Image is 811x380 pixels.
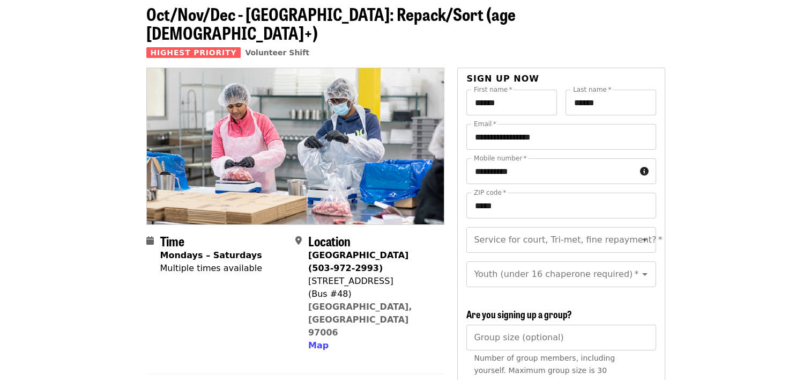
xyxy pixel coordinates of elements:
[637,232,652,247] button: Open
[474,155,526,162] label: Mobile number
[160,262,262,275] div: Multiple times available
[146,236,154,246] i: calendar icon
[146,1,516,45] span: Oct/Nov/Dec - [GEOGRAPHIC_DATA]: Repack/Sort (age [DEMOGRAPHIC_DATA]+)
[295,236,302,246] i: map-marker-alt icon
[466,74,539,84] span: Sign up now
[573,86,611,93] label: Last name
[160,250,262,260] strong: Mondays – Saturdays
[245,48,309,57] a: Volunteer Shift
[308,288,436,301] div: (Bus #48)
[147,68,444,224] img: Oct/Nov/Dec - Beaverton: Repack/Sort (age 10+) organized by Oregon Food Bank
[466,193,656,218] input: ZIP code
[566,90,656,115] input: Last name
[466,307,572,321] span: Are you signing up a group?
[146,47,241,58] span: Highest Priority
[474,354,615,375] span: Number of group members, including yourself. Maximum group size is 30
[466,124,656,150] input: Email
[466,90,557,115] input: First name
[474,189,506,196] label: ZIP code
[637,267,652,282] button: Open
[640,166,649,177] i: circle-info icon
[308,302,412,338] a: [GEOGRAPHIC_DATA], [GEOGRAPHIC_DATA] 97006
[308,339,329,352] button: Map
[308,250,408,273] strong: [GEOGRAPHIC_DATA] (503-972-2993)
[466,158,635,184] input: Mobile number
[308,275,436,288] div: [STREET_ADDRESS]
[474,86,512,93] label: First name
[474,121,496,127] label: Email
[308,340,329,350] span: Map
[466,325,656,350] input: [object Object]
[160,231,184,250] span: Time
[308,231,351,250] span: Location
